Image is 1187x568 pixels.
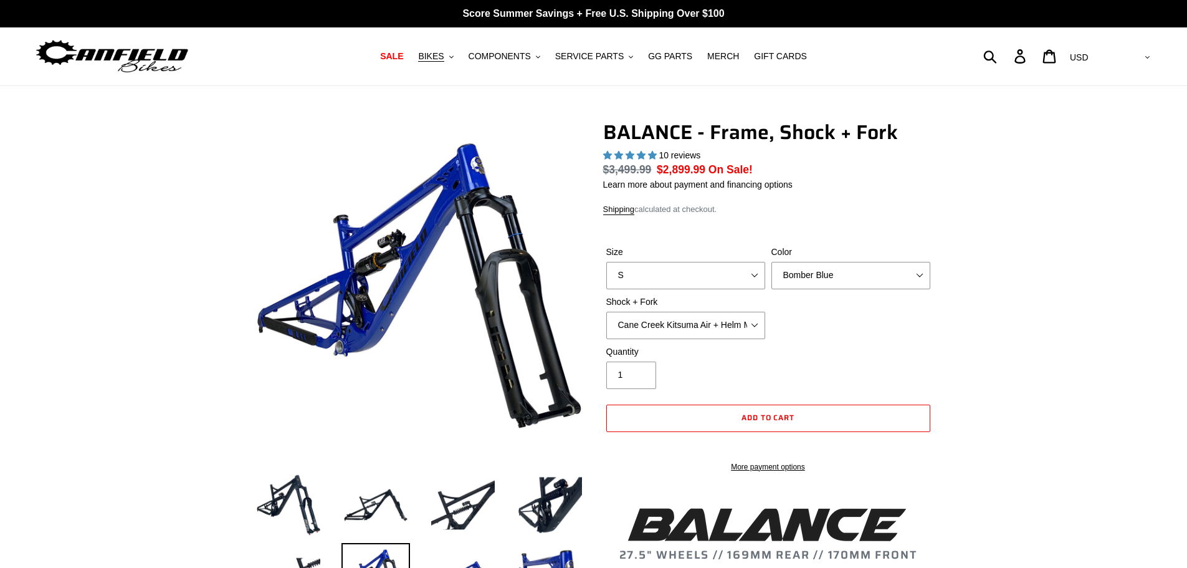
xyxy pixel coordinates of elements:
span: Add to cart [741,412,795,423]
a: GIFT CARDS [748,48,813,65]
button: COMPONENTS [462,48,546,65]
button: SERVICE PARTS [549,48,639,65]
span: MERCH [707,51,739,62]
img: Load image into Gallery viewer, BALANCE - Frame, Shock + Fork [254,471,323,539]
span: $2,899.99 [657,163,705,176]
input: Search [990,42,1022,70]
img: Load image into Gallery viewer, BALANCE - Frame, Shock + Fork [341,471,410,539]
span: GG PARTS [648,51,692,62]
span: GIFT CARDS [754,51,807,62]
a: MERCH [701,48,745,65]
h2: 27.5" WHEELS // 169MM REAR // 170MM FRONT [603,504,933,562]
span: SALE [380,51,403,62]
div: calculated at checkout. [603,203,933,216]
img: Load image into Gallery viewer, BALANCE - Frame, Shock + Fork [429,471,497,539]
span: On Sale! [708,161,753,178]
label: Color [771,246,930,259]
label: Quantity [606,345,765,359]
span: 5.00 stars [603,150,659,160]
label: Shock + Fork [606,296,765,309]
s: $3,499.99 [603,163,652,176]
label: Size [606,246,765,259]
img: Canfield Bikes [34,37,190,76]
span: BIKES [418,51,444,62]
h1: BALANCE - Frame, Shock + Fork [603,120,933,144]
img: Load image into Gallery viewer, BALANCE - Frame, Shock + Fork [516,471,584,539]
a: More payment options [606,461,930,473]
span: COMPONENTS [469,51,531,62]
a: Learn more about payment and financing options [603,180,793,190]
button: BIKES [412,48,459,65]
a: Shipping [603,205,635,215]
span: 10 reviews [659,150,700,160]
button: Add to cart [606,405,930,432]
a: SALE [374,48,409,65]
span: SERVICE PARTS [555,51,624,62]
a: GG PARTS [642,48,698,65]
